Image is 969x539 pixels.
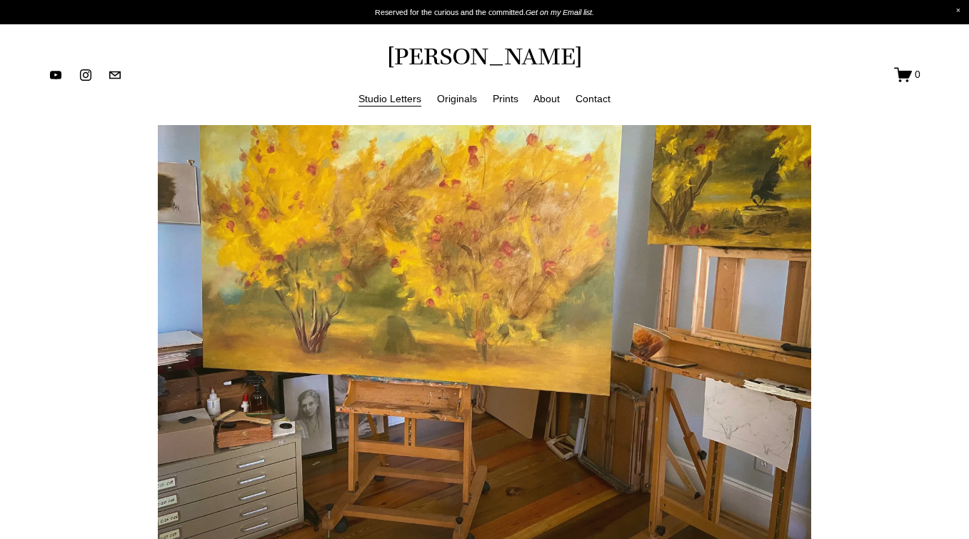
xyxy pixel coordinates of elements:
[493,89,518,107] a: Prints
[49,68,63,82] a: YouTube
[108,68,122,82] a: jennifermariekeller@gmail.com
[79,68,93,82] a: instagram-unauth
[915,68,920,81] span: 0
[387,41,583,71] a: [PERSON_NAME]
[437,89,477,107] a: Originals
[358,89,421,107] a: Studio Letters
[533,89,560,107] a: About
[894,66,921,84] a: 0 items in cart
[576,89,611,107] a: Contact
